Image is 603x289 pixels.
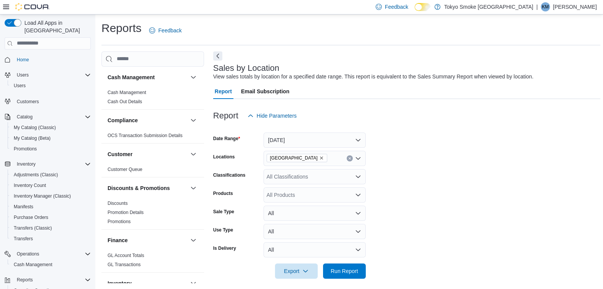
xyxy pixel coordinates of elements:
button: Purchase Orders [8,212,94,223]
span: Export [280,263,313,279]
a: My Catalog (Classic) [11,123,59,132]
span: Inventory [17,161,35,167]
a: OCS Transaction Submission Details [108,133,183,138]
span: Manifests [11,202,91,211]
span: Run Report [331,267,358,275]
span: GL Account Totals [108,252,144,259]
p: Tokyo Smoke [GEOGRAPHIC_DATA] [444,2,534,11]
span: Inventory Count [14,182,46,188]
button: Open list of options [355,192,361,198]
button: Finance [189,236,198,245]
span: Discounts [108,200,128,206]
a: Discounts [108,201,128,206]
span: Promotions [14,146,37,152]
div: Compliance [101,131,204,143]
span: Email Subscription [241,84,289,99]
button: Inventory [14,160,39,169]
button: All [264,224,366,239]
span: Promotions [11,144,91,153]
button: Catalog [14,112,35,121]
button: Users [8,80,94,91]
span: My Catalog (Classic) [14,125,56,131]
span: Reports [14,275,91,284]
div: View sales totals by location for a specified date range. This report is equivalent to the Sales ... [213,73,534,81]
span: Transfers [11,234,91,243]
button: Transfers (Classic) [8,223,94,233]
span: Report [215,84,232,99]
span: Inventory Manager (Classic) [11,192,91,201]
a: Inventory Count [11,181,49,190]
a: Purchase Orders [11,213,51,222]
label: Date Range [213,136,240,142]
span: Inventory Manager (Classic) [14,193,71,199]
span: Users [14,70,91,80]
button: Clear input [347,155,353,161]
div: Customer [101,165,204,177]
span: Users [14,83,26,89]
span: Inventory [14,160,91,169]
h3: Finance [108,236,128,244]
button: Customer [189,150,198,159]
span: Users [11,81,91,90]
span: Adjustments (Classic) [14,172,58,178]
button: Remove Saskatchewan from selection in this group [319,156,324,160]
button: Inventory Count [8,180,94,191]
a: Promotion Details [108,210,144,215]
button: Users [2,70,94,80]
span: Transfers (Classic) [11,224,91,233]
span: Catalog [14,112,91,121]
div: Kory McNabb [541,2,550,11]
div: Discounts & Promotions [101,199,204,229]
p: [PERSON_NAME] [553,2,597,11]
button: Customers [2,96,94,107]
span: Reports [17,277,33,283]
span: KM [542,2,549,11]
button: Inventory [2,159,94,169]
a: Feedback [146,23,185,38]
span: Cash Management [14,262,52,268]
span: Feedback [158,27,182,34]
button: Inventory [108,279,187,287]
span: Promotion Details [108,209,144,216]
a: Cash Out Details [108,99,142,104]
span: Catalog [17,114,32,120]
button: Cash Management [189,73,198,82]
button: Customer [108,150,187,158]
a: Promotions [11,144,40,153]
span: Operations [14,249,91,259]
h3: Report [213,111,238,120]
button: Cash Management [108,73,187,81]
button: Next [213,51,222,61]
span: Saskatchewan [267,154,327,162]
span: Home [14,55,91,64]
button: Discounts & Promotions [189,184,198,193]
button: Cash Management [8,259,94,270]
label: Use Type [213,227,233,233]
a: Transfers [11,234,36,243]
a: GL Transactions [108,262,141,267]
button: My Catalog (Beta) [8,133,94,144]
a: Customers [14,97,42,106]
a: Transfers (Classic) [11,224,55,233]
a: Customer Queue [108,167,142,172]
span: [GEOGRAPHIC_DATA] [270,154,318,162]
span: Transfers [14,236,33,242]
a: Inventory Manager (Classic) [11,192,74,201]
span: Cash Out Details [108,99,142,105]
p: | [536,2,538,11]
button: Compliance [189,116,198,125]
label: Locations [213,154,235,160]
span: Customers [17,99,39,105]
span: Cash Management [108,89,146,96]
button: [DATE] [264,133,366,148]
h3: Inventory [108,279,132,287]
button: Manifests [8,201,94,212]
button: Reports [14,275,36,284]
a: Promotions [108,219,131,224]
button: All [264,206,366,221]
button: Finance [108,236,187,244]
h1: Reports [101,21,142,36]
